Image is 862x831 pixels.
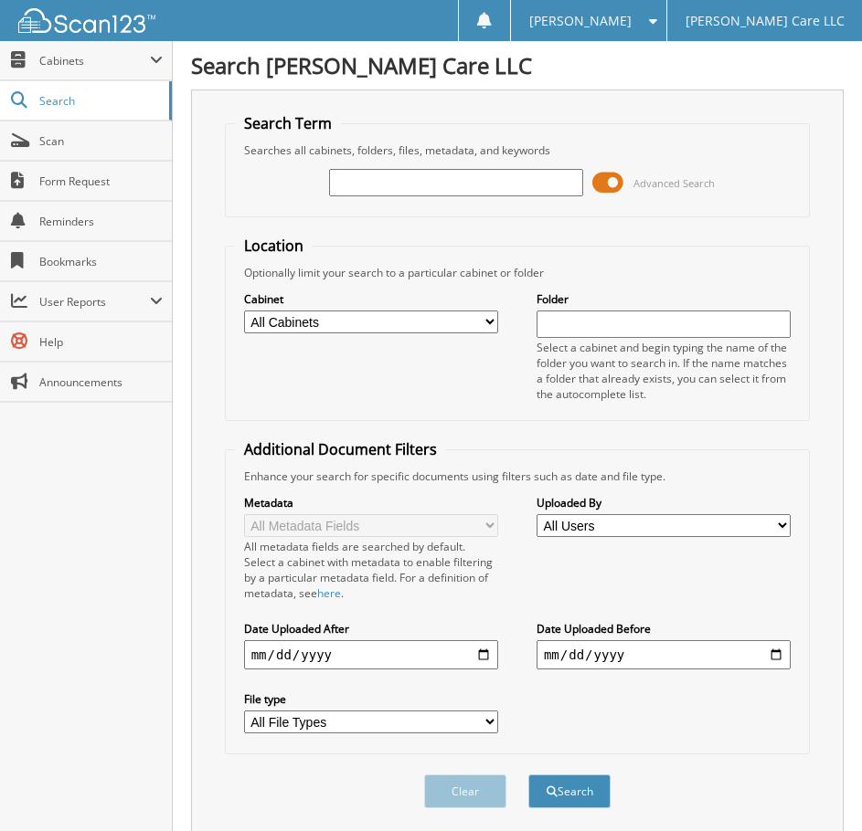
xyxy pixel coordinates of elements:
label: Cabinet [244,291,498,307]
label: File type [244,691,498,707]
span: Form Request [39,174,163,189]
label: Date Uploaded Before [537,621,791,636]
a: here [317,585,341,601]
legend: Additional Document Filters [235,439,446,459]
label: Uploaded By [537,495,791,510]
span: Scan [39,133,163,149]
span: [PERSON_NAME] [529,16,632,26]
span: User Reports [39,294,150,310]
span: Announcements [39,374,163,390]
iframe: Chat Widget [771,743,862,831]
div: Searches all cabinets, folders, files, metadata, and keywords [235,142,801,158]
label: Metadata [244,495,498,510]
legend: Location [235,236,313,256]
legend: Search Term [235,113,341,133]
span: Bookmarks [39,254,163,269]
span: Reminders [39,214,163,229]
span: Advanced Search [633,176,715,190]
img: scan123-logo-white.svg [18,8,155,33]
span: Cabinets [39,53,150,68]
div: Optionally limit your search to a particular cabinet or folder [235,265,801,280]
span: Search [39,93,160,109]
div: Select a cabinet and begin typing the name of the folder you want to search in. If the name match... [537,340,791,402]
label: Folder [537,291,791,307]
input: start [244,640,498,669]
span: Help [39,334,163,350]
div: All metadata fields are searched by default. Select a cabinet with metadata to enable filtering b... [244,539,498,601]
div: Enhance your search for specific documents using filters such as date and file type. [235,468,801,484]
input: end [537,640,791,669]
span: [PERSON_NAME] Care LLC [686,16,845,26]
button: Clear [424,774,506,808]
button: Search [528,774,611,808]
h1: Search [PERSON_NAME] Care LLC [191,50,844,80]
label: Date Uploaded After [244,621,498,636]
